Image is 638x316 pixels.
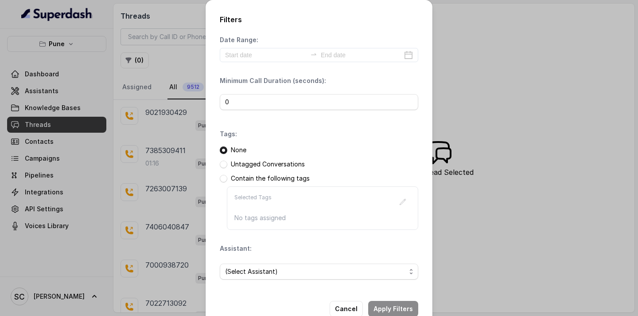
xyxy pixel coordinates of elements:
h2: Filters [220,14,418,25]
p: Assistant: [220,244,252,253]
button: (Select Assistant) [220,264,418,280]
input: End date [321,50,402,60]
span: swap-right [310,51,317,58]
p: Tags: [220,130,237,138]
p: Selected Tags [234,194,272,210]
span: to [310,51,317,58]
p: Minimum Call Duration (seconds): [220,76,326,85]
input: Start date [225,50,307,60]
p: Date Range: [220,36,258,44]
p: Contain the following tags [231,174,310,183]
span: (Select Assistant) [225,266,406,277]
p: No tags assigned [234,213,411,222]
p: None [231,146,246,154]
p: Untagged Conversations [231,160,305,169]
